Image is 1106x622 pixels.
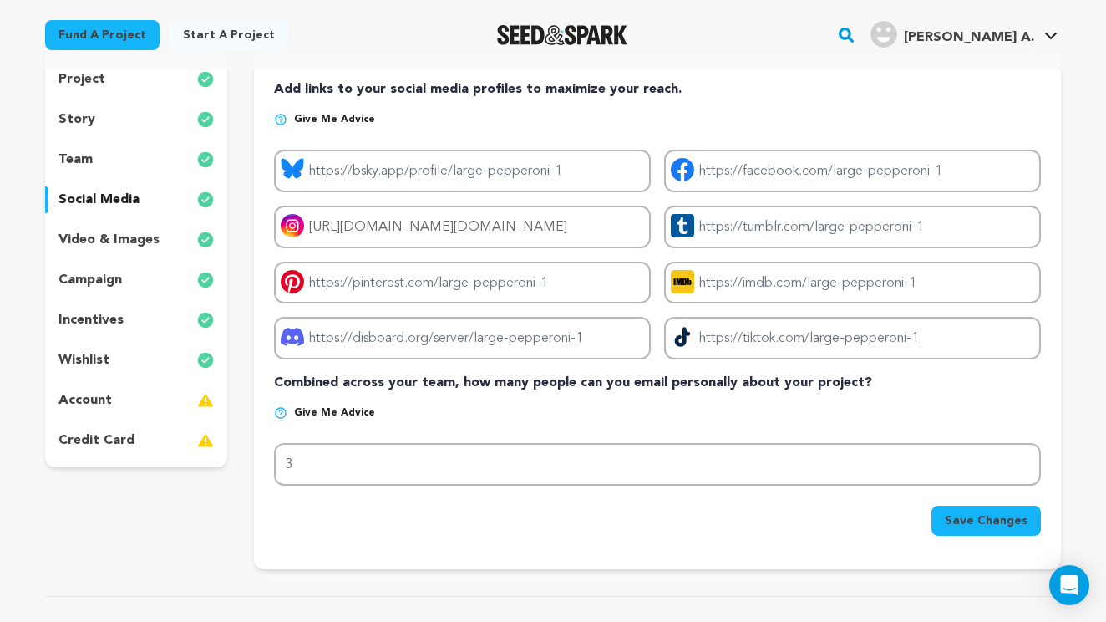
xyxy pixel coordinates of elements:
[274,150,651,192] input: https://bsky.app/profile/large-pepperoni-1
[45,427,227,454] button: credit card
[45,186,227,213] button: social media
[58,431,134,451] p: credit card
[274,406,287,420] img: help-circle.svg
[197,310,214,330] img: check-circle-full.svg
[45,347,227,374] button: wishlist
[274,443,1041,486] input: # of email addresses...
[497,25,628,45] a: Seed&Spark Homepage
[274,317,651,359] input: https://disboard.org/server/large-pepperoni-1
[664,317,1041,359] input: https://tiktok.com/large-pepperoni-1
[904,31,1034,44] span: [PERSON_NAME] A.
[274,79,1041,99] p: Add links to your social media profiles to maximize your reach.
[58,350,109,370] p: wishlist
[197,390,214,410] img: warning-full.svg
[197,110,214,130] img: check-circle-full.svg
[931,506,1041,536] button: Save Changes
[274,206,651,248] input: https://instagram.com/large-pepperoni-1
[58,150,93,170] p: team
[45,146,227,173] button: team
[497,25,628,45] img: Seed&Spark Logo Dark Mode
[197,350,214,370] img: check-circle-full.svg
[197,270,214,290] img: check-circle-full.svg
[664,262,1041,304] input: https://imdb.com/large-pepperoni-1
[294,113,375,126] span: Give me advice
[945,512,1027,529] span: Save Changes
[45,20,160,50] a: Fund a project
[274,113,287,126] img: help-circle.svg
[45,227,227,253] button: video & images
[274,373,1041,393] p: Combined across your team, how many people can you email personally about your project?
[1049,565,1089,605] div: Open Intercom Messenger
[45,267,227,293] button: campaign
[58,110,95,130] p: story
[664,150,1041,192] input: https://facebook.com/large-pepperoni-1
[197,150,214,170] img: check-circle-full.svg
[45,66,227,93] button: project
[170,20,288,50] a: Start a project
[58,190,140,210] p: social media
[664,206,1041,248] input: https://tumblr.com/large-pepperoni-1
[197,190,214,210] img: check-circle-full.svg
[197,69,214,89] img: check-circle-full.svg
[294,406,375,420] span: Give me advice
[58,69,105,89] p: project
[197,431,214,451] img: warning-full.svg
[58,270,122,290] p: campaign
[45,387,227,414] button: account
[58,390,112,410] p: account
[870,21,897,48] img: user.png
[274,262,651,304] input: https://pinterest.com/large-pepperoni-1
[45,106,227,133] button: story
[58,230,160,250] p: video & images
[867,18,1061,48] a: Pellegrini A.'s Profile
[197,230,214,250] img: check-circle-full.svg
[45,307,227,334] button: incentives
[867,18,1061,53] span: Pellegrini A.'s Profile
[870,21,1034,48] div: Pellegrini A.'s Profile
[58,310,124,330] p: incentives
